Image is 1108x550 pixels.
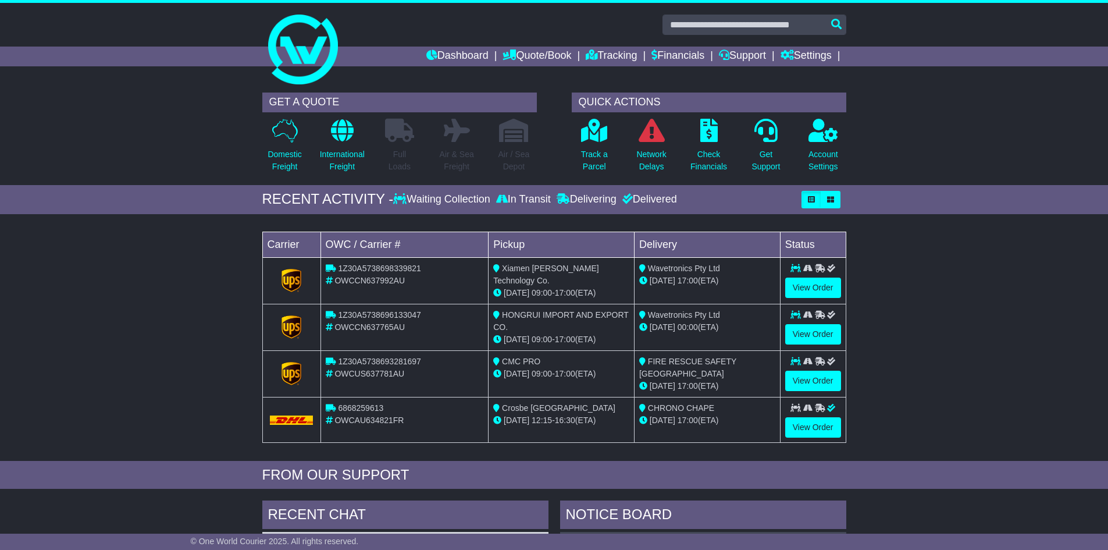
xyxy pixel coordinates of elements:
[639,275,775,287] div: (ETA)
[581,148,608,173] p: Track a Parcel
[493,264,598,285] span: Xiamen [PERSON_NAME] Technology Co.
[650,381,675,391] span: [DATE]
[334,322,405,332] span: OWCCN637765AU
[650,322,675,332] span: [DATE]
[555,369,575,378] span: 17:00
[678,322,698,332] span: 00:00
[532,288,552,297] span: 09:00
[555,335,575,344] span: 17:00
[639,380,775,392] div: (ETA)
[580,118,608,179] a: Track aParcel
[639,357,736,378] span: FIRE RESCUE SAFETY [GEOGRAPHIC_DATA]
[780,232,846,257] td: Status
[785,278,841,298] a: View Order
[338,403,383,413] span: 6868259613
[532,416,552,425] span: 12:15
[385,148,414,173] p: Full Loads
[262,191,394,208] div: RECENT ACTIVITY -
[493,310,628,332] span: HONGRUI IMPORT AND EXPORT CO.
[493,414,629,427] div: - (ETA)
[338,310,421,320] span: 1Z30A5738696133047
[268,148,301,173] p: Domestic Freight
[634,232,780,257] td: Delivery
[262,467,846,484] div: FROM OUR SUPPORT
[554,193,619,206] div: Delivering
[334,276,405,285] span: OWCCN637992AU
[532,369,552,378] span: 09:00
[262,232,320,257] td: Carrier
[751,118,781,179] a: GetSupport
[493,368,629,380] div: - (ETA)
[808,118,839,179] a: AccountSettings
[338,264,421,273] span: 1Z30A5738698339821
[393,193,493,206] div: Waiting Collection
[440,148,474,173] p: Air & Sea Freight
[785,324,841,345] a: View Order
[636,118,667,179] a: NetworkDelays
[502,403,615,413] span: Crosbe [GEOGRAPHIC_DATA]
[267,118,302,179] a: DomesticFreight
[678,416,698,425] span: 17:00
[282,362,301,385] img: GetCarrierServiceLogo
[334,416,404,425] span: OWCAU634821FR
[191,537,359,546] span: © One World Courier 2025. All rights reserved.
[650,416,675,425] span: [DATE]
[282,315,301,339] img: GetCarrierServiceLogo
[719,47,766,66] a: Support
[493,193,554,206] div: In Transit
[648,310,720,320] span: Wavetronics Pty Ltd
[262,93,537,112] div: GET A QUOTE
[504,369,529,378] span: [DATE]
[619,193,677,206] div: Delivered
[502,357,540,366] span: CMC PRO
[785,417,841,438] a: View Order
[678,276,698,285] span: 17:00
[650,276,675,285] span: [DATE]
[262,501,548,532] div: RECENT CHAT
[781,47,832,66] a: Settings
[636,148,666,173] p: Network Delays
[639,414,775,427] div: (ETA)
[503,47,571,66] a: Quote/Book
[639,321,775,333] div: (ETA)
[504,335,529,344] span: [DATE]
[690,148,727,173] p: Check Financials
[282,269,301,292] img: GetCarrierServiceLogo
[572,93,846,112] div: QUICK ACTIONS
[560,501,846,532] div: NOTICE BOARD
[751,148,780,173] p: Get Support
[489,232,635,257] td: Pickup
[338,357,421,366] span: 1Z30A5738693281697
[320,148,365,173] p: International Freight
[586,47,637,66] a: Tracking
[555,288,575,297] span: 17:00
[504,288,529,297] span: [DATE]
[320,232,489,257] td: OWC / Carrier #
[493,333,629,346] div: - (ETA)
[426,47,489,66] a: Dashboard
[808,148,838,173] p: Account Settings
[334,369,404,378] span: OWCUS637781AU
[785,371,841,391] a: View Order
[648,403,714,413] span: CHRONO CHAPE
[690,118,728,179] a: CheckFinancials
[532,335,552,344] span: 09:00
[270,416,313,425] img: DHL.png
[319,118,365,179] a: InternationalFreight
[498,148,530,173] p: Air / Sea Depot
[555,416,575,425] span: 16:30
[651,47,704,66] a: Financials
[648,264,720,273] span: Wavetronics Pty Ltd
[678,381,698,391] span: 17:00
[504,416,529,425] span: [DATE]
[493,287,629,299] div: - (ETA)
